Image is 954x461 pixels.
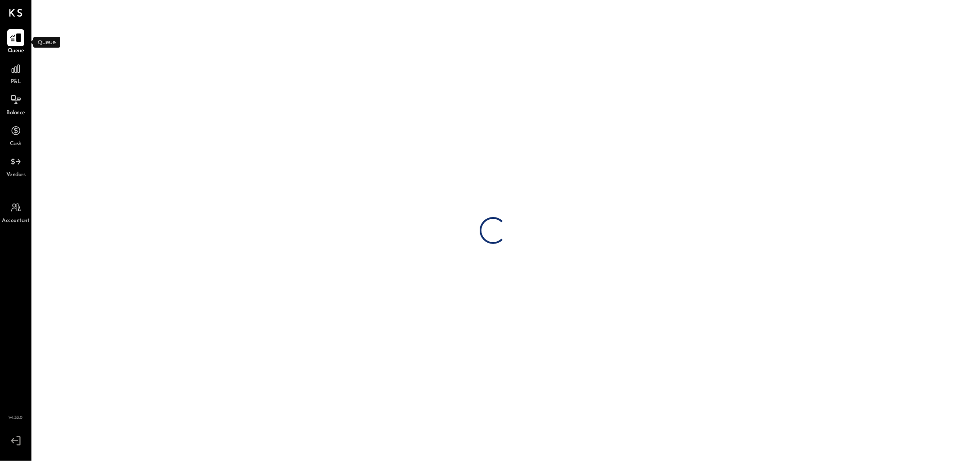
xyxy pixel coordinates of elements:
[10,140,22,148] span: Cash
[0,153,31,179] a: Vendors
[0,122,31,148] a: Cash
[0,29,31,55] a: Queue
[0,199,31,225] a: Accountant
[11,78,21,86] span: P&L
[33,37,60,48] div: Queue
[6,171,26,179] span: Vendors
[8,47,24,55] span: Queue
[6,109,25,117] span: Balance
[2,217,30,225] span: Accountant
[0,91,31,117] a: Balance
[0,60,31,86] a: P&L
